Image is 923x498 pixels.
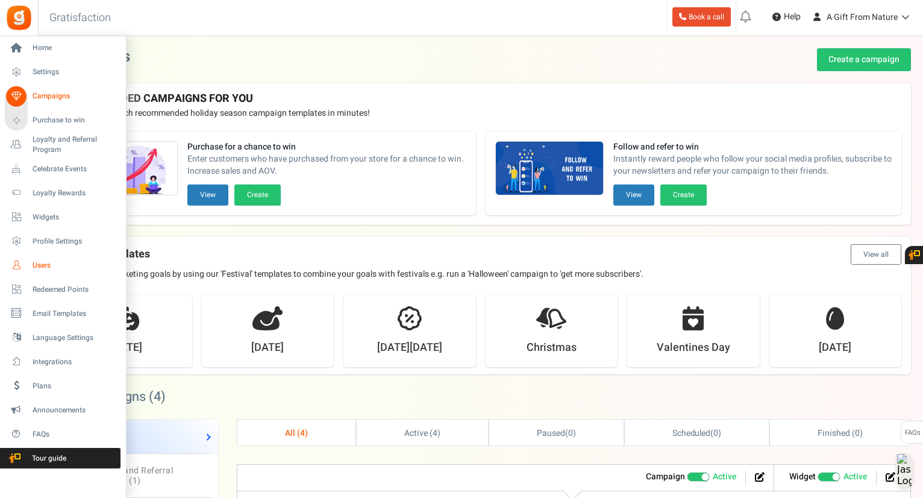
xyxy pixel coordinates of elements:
[537,427,576,440] span: ( )
[5,424,120,444] a: FAQs
[33,333,117,343] span: Language Settings
[5,255,120,276] a: Users
[713,471,736,483] span: Active
[433,427,437,440] span: 4
[234,184,281,206] button: Create
[60,268,901,280] p: Achieve your marketing goals by using our 'Festival' templates to combine your goals with festiva...
[817,48,911,71] a: Create a campaign
[187,141,466,153] strong: Purchase for a chance to win
[5,279,120,300] a: Redeemed Points
[5,183,120,203] a: Loyalty Rewards
[5,207,120,227] a: Widgets
[5,400,120,420] a: Announcements
[904,421,921,444] span: FAQs
[404,427,440,440] span: Active ( )
[657,340,730,356] strong: Valentines Day
[672,427,711,440] span: Scheduled
[568,427,573,440] span: 0
[187,184,228,206] button: View
[646,470,685,483] strong: Campaign
[5,134,120,155] a: Loyalty and Referral Program
[537,427,565,440] span: Paused
[33,134,120,155] span: Loyalty and Referral Program
[5,453,90,464] span: Tour guide
[5,110,120,131] a: Purchase to win
[5,327,120,348] a: Language Settings
[133,474,138,487] span: 1
[285,427,308,440] span: All ( )
[187,153,466,177] span: Enter customers who have purchased from your store for a chance to win. Increase sales and AOV.
[5,376,120,396] a: Plans
[33,236,117,247] span: Profile Settings
[613,153,892,177] span: Instantly reward people who follow your social media profiles, subscribe to your newsletters and ...
[251,340,284,356] strong: [DATE]
[33,309,117,319] span: Email Templates
[33,91,117,101] span: Campaigns
[5,4,33,31] img: Gratisfaction
[33,260,117,271] span: Users
[33,188,117,198] span: Loyalty Rewards
[5,159,120,179] a: Celebrate Events
[613,141,892,153] strong: Follow and refer to win
[33,357,117,367] span: Integrations
[300,427,305,440] span: 4
[33,212,117,222] span: Widgets
[713,427,718,440] span: 0
[60,93,901,105] h4: RECOMMENDED CAMPAIGNS FOR YOU
[613,184,654,206] button: View
[789,470,816,483] strong: Widget
[33,405,117,415] span: Announcements
[5,351,120,372] a: Integrations
[527,340,577,356] strong: Christmas
[5,38,120,58] a: Home
[819,340,851,356] strong: [DATE]
[36,6,124,30] h3: Gratisfaction
[92,464,173,487] span: Loyalty and Referral Program ( )
[33,381,117,391] span: Plans
[5,86,120,107] a: Campaigns
[33,429,117,440] span: FAQs
[851,244,901,265] button: View all
[781,11,801,23] span: Help
[843,471,867,483] span: Active
[33,115,117,125] span: Purchase to win
[672,427,721,440] span: ( )
[154,387,161,406] span: 4
[768,7,806,27] a: Help
[33,285,117,295] span: Redeemed Points
[780,471,877,485] li: Widget activated
[33,43,117,53] span: Home
[818,427,862,440] span: Finished ( )
[5,303,120,324] a: Email Templates
[5,62,120,83] a: Settings
[827,11,898,24] span: A Gift From Nature
[496,142,603,196] img: Recommended Campaigns
[33,67,117,77] span: Settings
[5,231,120,251] a: Profile Settings
[60,244,901,265] h4: Festival templates
[855,427,860,440] span: 0
[33,164,117,174] span: Celebrate Events
[672,7,731,27] a: Book a call
[377,340,442,356] strong: [DATE][DATE]
[660,184,707,206] button: Create
[60,107,901,119] p: Preview and launch recommended holiday season campaign templates in minutes!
